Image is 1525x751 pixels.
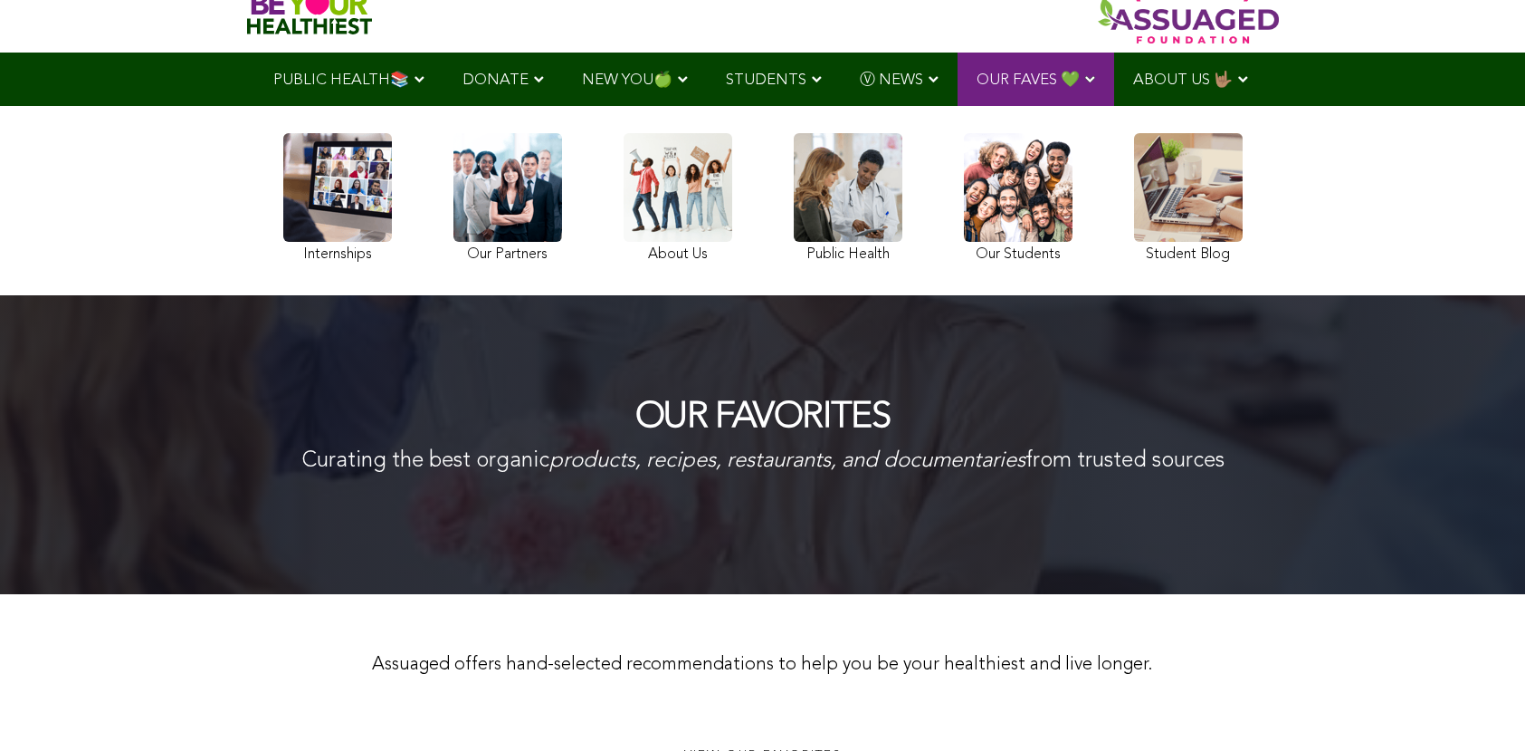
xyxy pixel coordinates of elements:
[582,72,672,88] span: NEW YOU🍏
[977,72,1080,88] span: OUR FAVES 💚
[549,450,1025,472] em: products, recipes, restaurants, and documentaries
[247,53,1279,106] div: Navigation Menu
[1133,72,1233,88] span: ABOUT US 🤟🏽
[860,72,923,88] span: Ⓥ NEWS
[301,649,1225,681] p: Assuaged offers hand-selected recommendations to help you be your healthiest and live longer.
[726,72,806,88] span: STUDENTS
[1434,664,1525,751] iframe: Chat Widget
[273,72,409,88] span: PUBLIC HEALTH📚
[301,398,1225,438] h1: OUR FAVORITES
[301,447,1225,477] p: Curating the best organic
[1025,450,1225,472] span: from trusted sources
[462,72,529,88] span: DONATE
